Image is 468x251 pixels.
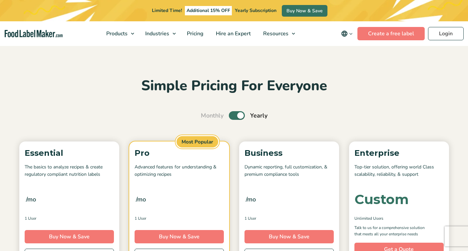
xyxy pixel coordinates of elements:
[139,21,179,46] a: Industries
[185,6,232,15] span: Additional 15% OFF
[135,215,146,221] span: 1 User
[261,30,289,37] span: Resources
[250,111,267,120] span: Yearly
[26,195,36,204] span: /mo
[176,135,219,149] span: Most Popular
[181,21,208,46] a: Pricing
[235,7,276,14] span: Yearly Subscription
[354,193,409,206] div: Custom
[354,225,431,237] p: Talk to us for a comprehensive solution that meets all your enterprise needs
[100,21,138,46] a: Products
[136,195,146,204] span: /mo
[244,215,256,221] span: 1 User
[16,77,452,95] h2: Simple Pricing For Everyone
[210,21,255,46] a: Hire an Expert
[354,163,444,178] p: Top-tier solution, offering world Class scalability, reliability, & support
[25,215,36,221] span: 1 User
[135,147,224,159] p: Pro
[135,163,224,178] p: Advanced features for understanding & optimizing recipes
[282,5,327,17] a: Buy Now & Save
[214,30,251,37] span: Hire an Expert
[354,215,383,221] span: Unlimited Users
[152,7,182,14] span: Limited Time!
[246,195,256,204] span: /mo
[143,30,170,37] span: Industries
[25,163,114,178] p: The basics to analyze recipes & create regulatory compliant nutrition labels
[354,147,444,159] p: Enterprise
[229,111,245,120] label: Toggle
[244,230,334,243] a: Buy Now & Save
[185,30,204,37] span: Pricing
[244,147,334,159] p: Business
[428,27,464,40] a: Login
[257,21,298,46] a: Resources
[25,147,114,159] p: Essential
[357,27,425,40] a: Create a free label
[135,230,224,243] a: Buy Now & Save
[25,230,114,243] a: Buy Now & Save
[104,30,128,37] span: Products
[244,163,334,178] p: Dynamic reporting, full customization, & premium compliance tools
[201,111,224,120] span: Monthly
